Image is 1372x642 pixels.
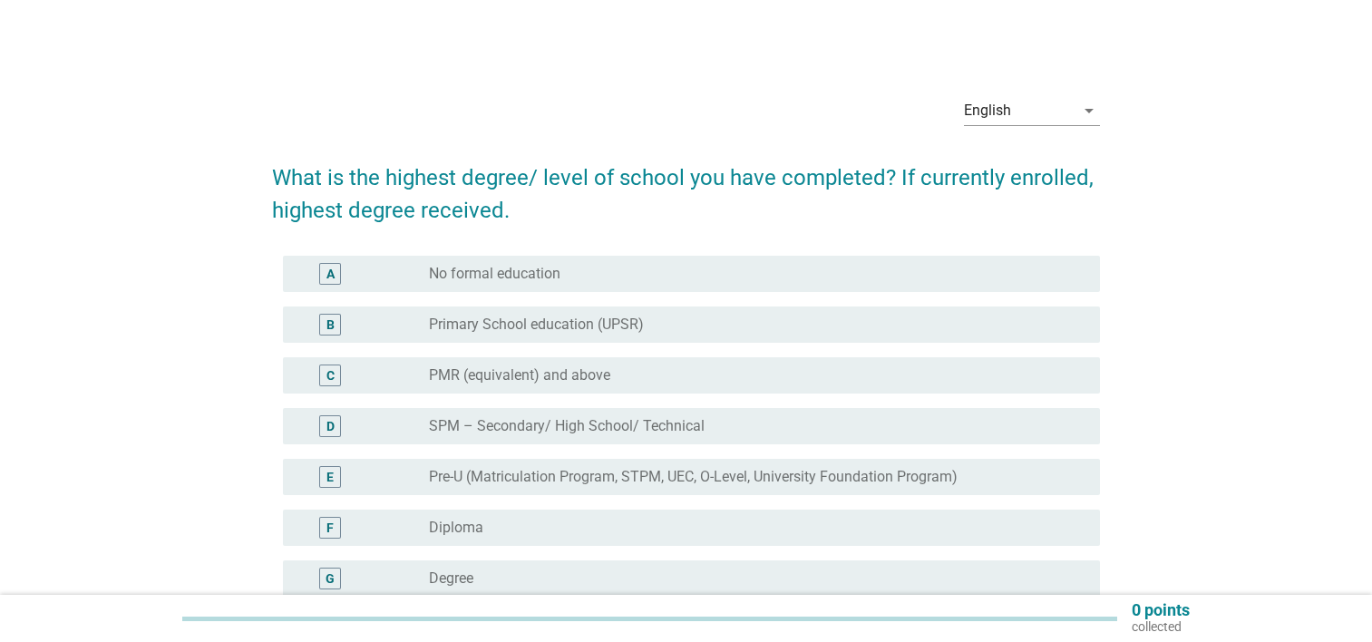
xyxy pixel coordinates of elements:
h2: What is the highest degree/ level of school you have completed? If currently enrolled, highest de... [272,143,1100,227]
label: Diploma [429,519,483,537]
div: C [326,366,335,385]
div: F [326,519,334,538]
div: D [326,417,335,436]
div: B [326,316,335,335]
p: collected [1132,618,1190,635]
i: arrow_drop_down [1078,100,1100,122]
div: English [964,102,1011,119]
label: SPM – Secondary/ High School/ Technical [429,417,705,435]
div: G [326,569,335,588]
p: 0 points [1132,602,1190,618]
div: A [326,265,335,284]
label: Pre-U (Matriculation Program, STPM, UEC, O-Level, University Foundation Program) [429,468,958,486]
div: E [326,468,334,487]
label: Degree [429,569,473,588]
label: No formal education [429,265,560,283]
label: Primary School education (UPSR) [429,316,644,334]
label: PMR (equivalent) and above [429,366,610,384]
